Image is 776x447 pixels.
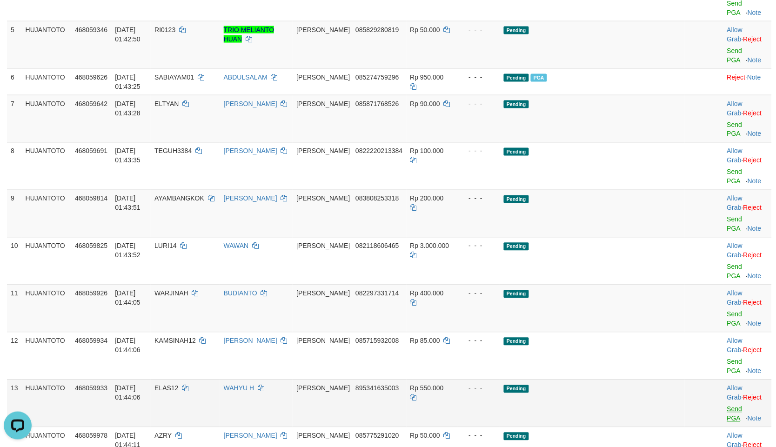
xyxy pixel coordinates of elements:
[748,73,762,81] a: Note
[723,68,772,95] td: ·
[410,147,444,155] span: Rp 100.000
[410,290,444,297] span: Rp 400.000
[410,26,441,33] span: Rp 50.000
[75,26,107,33] span: 468059346
[75,242,107,250] span: 468059825
[727,242,743,259] a: Allow Grab
[22,380,71,427] td: HUJANTOTO
[504,27,529,34] span: Pending
[461,241,496,251] div: - - -
[224,432,277,440] a: [PERSON_NAME]
[296,100,350,107] span: [PERSON_NAME]
[224,100,277,107] a: [PERSON_NAME]
[461,194,496,203] div: - - -
[727,73,746,81] a: Reject
[531,74,547,82] span: PGA
[22,285,71,332] td: HUJANTOTO
[22,190,71,237] td: HUJANTOTO
[504,195,529,203] span: Pending
[743,204,762,212] a: Reject
[410,195,444,202] span: Rp 200.000
[7,190,22,237] td: 9
[115,242,140,259] span: [DATE] 01:43:52
[727,121,743,138] a: Send PGA
[7,68,22,95] td: 6
[7,21,22,68] td: 5
[115,100,140,117] span: [DATE] 01:43:28
[748,415,762,422] a: Note
[355,432,399,440] span: Copy 085775291020 to clipboard
[727,47,743,64] a: Send PGA
[748,320,762,327] a: Note
[723,142,772,190] td: ·
[748,367,762,375] a: Note
[115,147,140,164] span: [DATE] 01:43:35
[727,385,743,401] a: Allow Grab
[355,100,399,107] span: Copy 085871768526 to clipboard
[410,337,441,345] span: Rp 85.000
[7,95,22,142] td: 7
[296,242,350,250] span: [PERSON_NAME]
[727,337,743,354] span: ·
[154,195,204,202] span: AYAMBANGKOK
[224,337,277,345] a: [PERSON_NAME]
[504,100,529,108] span: Pending
[75,432,107,440] span: 468059978
[743,299,762,307] a: Reject
[461,336,496,346] div: - - -
[115,26,140,43] span: [DATE] 01:42:50
[355,26,399,33] span: Copy 085829280819 to clipboard
[727,147,743,164] span: ·
[727,358,743,375] a: Send PGA
[410,432,441,440] span: Rp 50.000
[154,385,178,392] span: ELAS12
[504,74,529,82] span: Pending
[461,431,496,440] div: - - -
[296,337,350,345] span: [PERSON_NAME]
[75,385,107,392] span: 468059933
[727,168,743,185] a: Send PGA
[748,9,762,16] a: Note
[224,73,268,81] a: ABDULSALAM
[22,142,71,190] td: HUJANTOTO
[727,26,743,43] span: ·
[410,385,444,392] span: Rp 550.000
[296,73,350,81] span: [PERSON_NAME]
[224,26,274,43] a: TRIO MELIANTO HUAN
[410,73,444,81] span: Rp 950.000
[7,142,22,190] td: 8
[355,195,399,202] span: Copy 083808253318 to clipboard
[154,432,172,440] span: AZRY
[355,385,399,392] span: Copy 895341635003 to clipboard
[743,347,762,354] a: Reject
[296,432,350,440] span: [PERSON_NAME]
[727,311,743,327] a: Send PGA
[224,242,249,250] a: WAWAN
[504,243,529,251] span: Pending
[727,26,743,43] a: Allow Grab
[748,178,762,185] a: Note
[224,385,254,392] a: WAHYU H
[727,216,743,233] a: Send PGA
[355,290,399,297] span: Copy 082297331714 to clipboard
[7,237,22,285] td: 10
[727,195,743,212] a: Allow Grab
[410,242,449,250] span: Rp 3.000.000
[7,332,22,380] td: 12
[355,337,399,345] span: Copy 085715932008 to clipboard
[224,290,257,297] a: BUDIANTO
[75,337,107,345] span: 468059934
[743,252,762,259] a: Reject
[461,289,496,298] div: - - -
[748,56,762,64] a: Note
[296,195,350,202] span: [PERSON_NAME]
[7,285,22,332] td: 11
[115,290,140,307] span: [DATE] 01:44:05
[723,21,772,68] td: ·
[355,242,399,250] span: Copy 082118606465 to clipboard
[727,242,743,259] span: ·
[296,147,350,155] span: [PERSON_NAME]
[22,237,71,285] td: HUJANTOTO
[723,380,772,427] td: ·
[727,263,743,280] a: Send PGA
